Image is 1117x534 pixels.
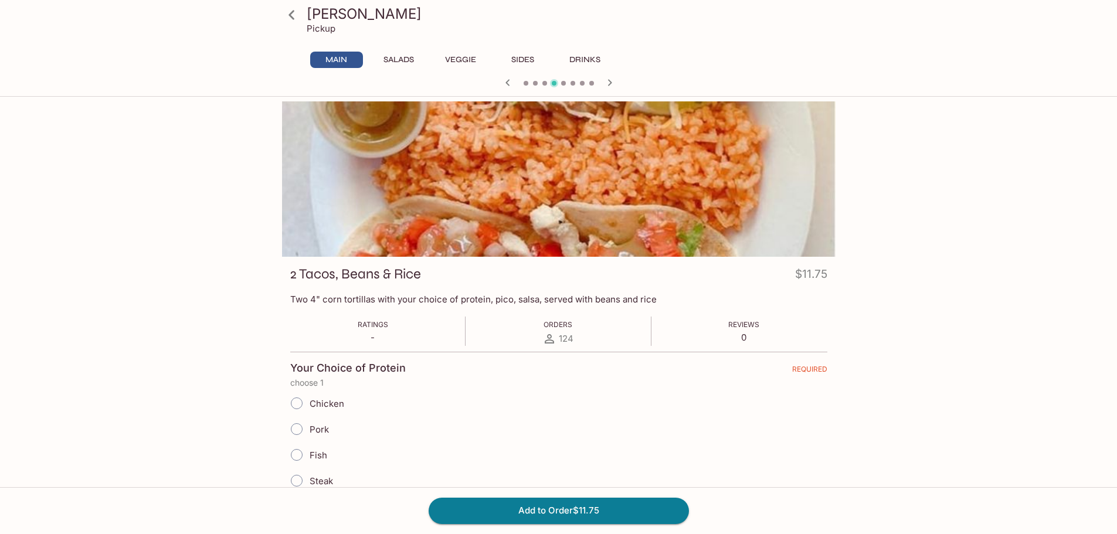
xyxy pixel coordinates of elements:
button: Salads [372,52,425,68]
button: Add to Order$11.75 [429,498,689,523]
p: - [358,332,388,343]
p: choose 1 [290,378,827,387]
span: Pork [310,424,329,435]
span: Orders [544,320,572,329]
button: Sides [497,52,549,68]
span: Reviews [728,320,759,329]
button: Veggie [434,52,487,68]
span: REQUIRED [792,365,827,378]
h4: Your Choice of Protein [290,362,406,375]
p: Pickup [307,23,335,34]
h3: 2 Tacos, Beans & Rice [290,265,421,283]
span: Ratings [358,320,388,329]
span: Steak [310,475,333,487]
h4: $11.75 [795,265,827,288]
h3: [PERSON_NAME] [307,5,831,23]
span: 124 [559,333,573,344]
button: Main [310,52,363,68]
span: Chicken [310,398,344,409]
p: 0 [728,332,759,343]
div: 2 Tacos, Beans & Rice [282,101,836,257]
p: Two 4" corn tortillas with your choice of protein, pico, salsa, served with beans and rice [290,294,827,305]
span: Fish [310,450,327,461]
button: Drinks [559,52,612,68]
